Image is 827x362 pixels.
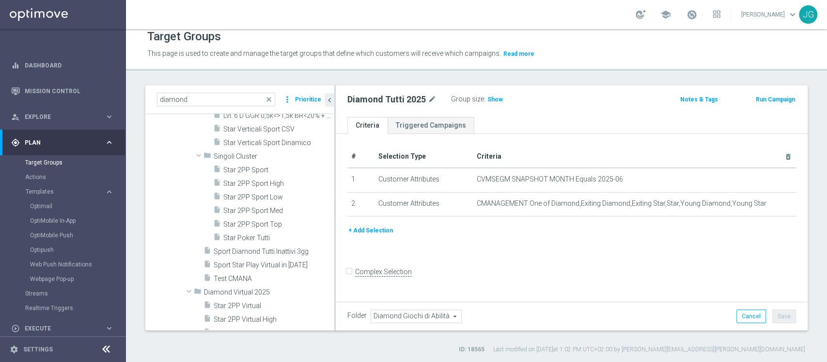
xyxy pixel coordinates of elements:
span: Star 2PP Sport High [223,180,334,188]
label: Complex Selection [355,267,412,277]
i: play_circle_outline [11,324,20,333]
i: insert_drive_file [213,233,221,244]
div: OptiMobile Push [30,228,125,243]
i: person_search [11,113,20,121]
a: Dashboard [25,52,114,78]
label: Group size [451,95,484,103]
a: Webpage Pop-up [30,275,101,283]
h2: Diamond Tutti 2025 [347,94,426,105]
span: Execute [25,326,105,331]
div: Plan [11,138,105,147]
span: Star 2PP Virtual High [214,315,334,324]
td: 1 [347,168,374,192]
button: Notes & Tags [679,94,719,105]
a: Web Push Notifications [30,261,101,268]
i: insert_drive_file [213,165,221,176]
button: gps_fixed Plan keyboard_arrow_right [11,139,114,147]
div: Templates [25,184,125,286]
i: insert_drive_file [203,328,211,339]
span: close [265,96,273,103]
i: insert_drive_file [213,138,221,149]
button: Save [772,310,796,323]
a: Criteria [347,117,388,134]
i: delete_forever [784,153,792,161]
div: Mission Control [11,78,114,104]
span: Star 2PP Virtual [214,302,334,310]
i: insert_drive_file [203,247,211,258]
span: school [660,9,671,20]
span: Lvl. 6 D GGR 0,5k&lt;&gt;1,5k BR&lt;20% &#x2B; YD GGR 0,5k&lt;&gt;1,5k BR&lt;20% [223,112,334,120]
span: Show [487,96,503,103]
div: Templates [26,189,105,195]
span: Star 2PP Sport Med [223,207,334,215]
button: Cancel [736,310,766,323]
div: Target Groups [25,155,125,170]
a: [PERSON_NAME]keyboard_arrow_down [740,7,799,22]
td: Customer Attributes [374,192,473,216]
a: Actions [25,173,101,181]
label: : [484,95,485,103]
i: mode_edit [428,94,437,105]
a: Realtime Triggers [25,304,101,312]
label: ID: 18565 [459,346,484,354]
span: Star 2PP Sport Low [223,193,334,201]
div: play_circle_outline Execute keyboard_arrow_right [11,325,114,332]
button: equalizer Dashboard [11,62,114,69]
span: Criteria [477,152,501,160]
div: Explore [11,113,105,121]
span: keyboard_arrow_down [787,9,798,20]
span: Plan [25,140,105,146]
i: keyboard_arrow_right [105,187,114,197]
i: chevron_left [325,96,334,105]
button: Read more [502,49,535,59]
span: CVMSEGM SNAPSHOT MONTH Equals 2025-06 [477,175,623,183]
i: insert_drive_file [213,206,221,217]
a: OptiMobile Push [30,231,101,239]
span: Explore [25,114,105,120]
i: insert_drive_file [213,179,221,190]
i: insert_drive_file [203,314,211,326]
span: Star Verticali Sport Dinamico [223,139,334,147]
button: Mission Control [11,87,114,95]
i: keyboard_arrow_right [105,138,114,147]
a: Triggered Campaigns [388,117,474,134]
a: Streams [25,290,101,297]
i: keyboard_arrow_right [105,324,114,333]
button: Prioritize [294,93,323,106]
div: Realtime Triggers [25,301,125,315]
i: insert_drive_file [213,192,221,203]
label: Last modified on [DATE] at 1:02 PM UTC+02:00 by [PERSON_NAME][EMAIL_ADDRESS][PERSON_NAME][DOMAIN_... [493,346,805,354]
i: folder [203,151,211,163]
i: insert_drive_file [213,124,221,135]
td: Customer Attributes [374,168,473,192]
div: Webpage Pop-up [30,272,125,286]
span: Templates [26,189,95,195]
button: person_search Explore keyboard_arrow_right [11,113,114,121]
div: Optipush [30,243,125,257]
span: CMANAGEMENT One of Diamond,Exiting Diamond,Exiting Star,Star,Young Diamond,Young Star [477,199,766,208]
button: chevron_left [325,93,334,107]
span: Star 2PP Sport Top [223,220,334,229]
a: Target Groups [25,159,101,166]
a: Optimail [30,202,101,210]
div: Dashboard [11,52,114,78]
button: + Add Selection [347,225,394,236]
span: Star Poker Tutti [223,234,334,242]
i: settings [10,345,18,354]
div: Optimail [30,199,125,214]
span: Sport Diamond Tutti Inattivi 3gg [214,247,334,256]
i: gps_fixed [11,138,20,147]
i: more_vert [282,93,292,106]
i: insert_drive_file [203,301,211,312]
span: This page is used to create and manage the target groups that define which customers will receive... [147,49,501,57]
span: Diamond Virtual 2025 [204,288,334,296]
i: insert_drive_file [203,274,211,285]
div: JG [799,5,817,24]
th: # [347,146,374,168]
div: OptiMobile In-App [30,214,125,228]
i: insert_drive_file [213,219,221,230]
div: Streams [25,286,125,301]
